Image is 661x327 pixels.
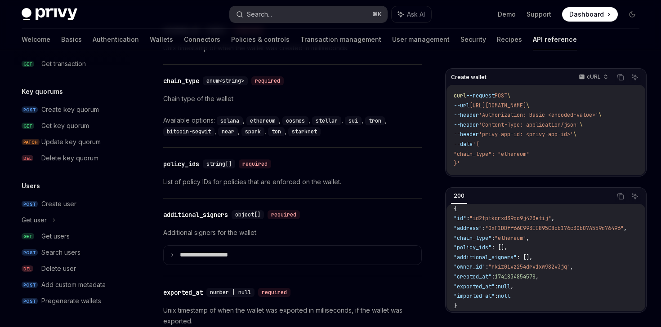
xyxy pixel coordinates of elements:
div: chain_type [163,76,199,85]
a: POSTCreate user [14,196,130,212]
span: 'Content-Type: application/json' [479,121,580,128]
button: Ask AI [629,190,641,202]
span: \ [573,131,576,138]
span: , [526,234,529,242]
div: , [365,115,389,126]
span: number | null [210,289,251,296]
div: Create key quorum [41,104,99,115]
span: "exported_at" [454,283,495,290]
div: , [241,126,268,137]
div: Delete user [41,263,76,274]
h5: Users [22,181,40,191]
div: Get user [22,215,47,225]
span: , [570,263,573,270]
span: }' [454,160,460,167]
span: : [491,234,495,242]
code: near [218,127,238,136]
span: --header [454,111,479,119]
span: "id" [454,215,466,222]
div: Update key quorum [41,137,101,147]
span: POST [22,106,38,113]
span: 1741834854578 [495,273,536,280]
div: , [268,126,288,137]
span: "rkiz0ivz254drv1xw982v3jq" [488,263,570,270]
span: POST [22,201,38,208]
span: GET [22,123,34,129]
span: "created_at" [454,273,491,280]
span: --header [454,121,479,128]
span: DEL [22,155,33,162]
span: : [495,292,498,300]
span: [URL][DOMAIN_NAME] [469,102,526,109]
img: dark logo [22,8,77,21]
a: Policies & controls [231,29,290,50]
span: "additional_signers" [454,254,517,261]
div: required [258,288,290,297]
button: Toggle dark mode [625,7,639,22]
a: GETGet users [14,228,130,244]
span: "imported_at" [454,292,495,300]
span: enum<string> [206,77,244,84]
span: 'privy-app-id: <privy-app-id>' [479,131,573,138]
span: , [536,273,539,280]
div: required [239,159,271,168]
code: solana [217,116,243,125]
span: --data [454,141,473,148]
span: POST [495,92,507,99]
div: Delete key quorum [41,153,98,163]
a: Welcome [22,29,50,50]
span: ⌘ K [372,11,382,18]
a: Basics [61,29,82,50]
span: Dashboard [569,10,604,19]
code: ton [268,127,285,136]
div: Get users [41,231,70,242]
span: POST [22,282,38,288]
a: POSTPregenerate wallets [14,293,130,309]
span: "address" [454,225,482,232]
button: Search...⌘K [230,6,387,22]
a: POSTSearch users [14,244,130,261]
div: exported_at [163,288,203,297]
div: Search... [247,9,272,20]
span: , [551,215,554,222]
a: API reference [533,29,577,50]
span: GET [22,233,34,240]
span: , [624,225,627,232]
code: tron [365,116,385,125]
a: Transaction management [300,29,381,50]
div: , [218,126,241,137]
p: Unix timestamp of when the wallet was exported in milliseconds, if the wallet was exported. [163,305,422,327]
p: List of policy IDs for policies that are enforced on the wallet. [163,177,422,187]
a: User management [392,29,450,50]
a: DELDelete key quorum [14,150,130,166]
code: ethereum [246,116,279,125]
code: stellar [312,116,341,125]
a: Authentication [93,29,139,50]
span: "owner_id" [454,263,485,270]
span: "chain_type": "ethereum" [454,150,529,158]
a: GETGet key quorum [14,118,130,134]
div: Available options: [163,115,422,137]
span: \ [580,121,583,128]
span: DEL [22,265,33,272]
code: bitcoin-segwit [163,127,214,136]
a: Support [527,10,551,19]
p: Additional signers for the wallet. [163,227,422,238]
span: \ [526,102,529,109]
span: POST [22,249,38,256]
span: PATCH [22,139,40,146]
div: policy_ids [163,159,199,168]
span: "id2tptkqrxd39qo9j423etij" [469,215,551,222]
div: , [345,115,365,126]
span: : [495,283,498,290]
span: : [], [517,254,532,261]
span: : [485,263,488,270]
div: Add custom metadata [41,279,106,290]
span: object[] [235,211,260,218]
code: starknet [288,127,321,136]
p: cURL [587,73,601,80]
span: Create wallet [451,74,487,81]
span: --url [454,102,469,109]
button: Copy the contents from the code block [615,190,626,202]
span: \ [598,111,602,119]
